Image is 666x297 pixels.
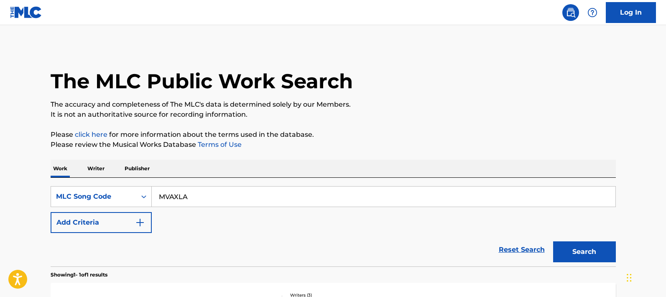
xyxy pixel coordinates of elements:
img: 9d2ae6d4665cec9f34b9.svg [135,218,145,228]
button: Add Criteria [51,212,152,233]
img: search [566,8,576,18]
p: Showing 1 - 1 of 1 results [51,271,107,279]
div: MLC Song Code [56,192,131,202]
a: Log In [606,2,656,23]
p: Please review the Musical Works Database [51,140,616,150]
a: click here [75,131,107,138]
p: The accuracy and completeness of The MLC's data is determined solely by our Members. [51,100,616,110]
div: Help [584,4,601,21]
p: Writer [85,160,107,177]
a: Terms of Use [196,141,242,148]
h1: The MLC Public Work Search [51,69,353,94]
p: It is not an authoritative source for recording information. [51,110,616,120]
button: Search [553,241,616,262]
div: Drag [627,265,632,290]
iframe: Chat Widget [624,257,666,297]
img: MLC Logo [10,6,42,18]
a: Reset Search [495,241,549,259]
a: Public Search [562,4,579,21]
p: Publisher [122,160,152,177]
p: Please for more information about the terms used in the database. [51,130,616,140]
img: help [587,8,597,18]
p: Work [51,160,70,177]
form: Search Form [51,186,616,266]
